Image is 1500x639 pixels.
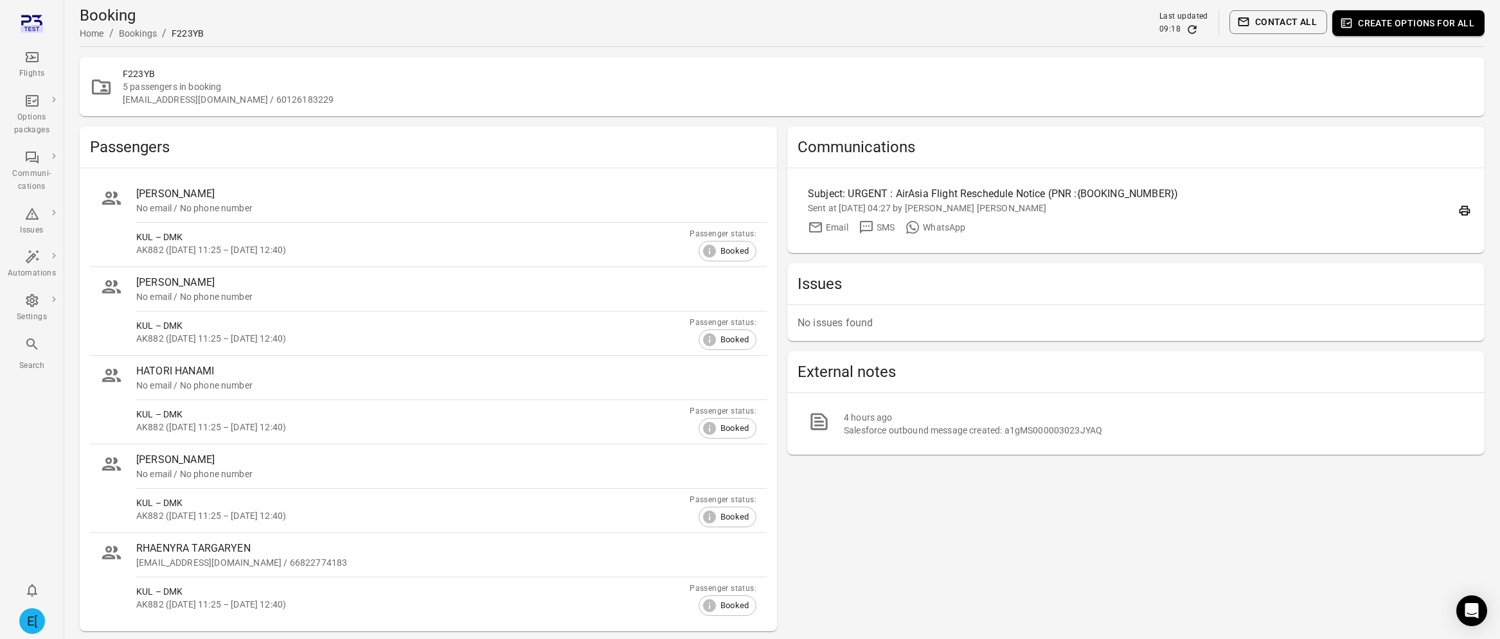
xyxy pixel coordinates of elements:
a: Flights [3,46,61,84]
div: Options packages [8,111,56,137]
div: WhatsApp [923,221,965,234]
div: Salesforce outbound message created: a1gMS000003023JYAQ [844,424,1464,437]
div: AK882 ([DATE] 11:25 – [DATE] 12:40) [136,243,690,256]
div: No email / No phone number [136,468,756,480]
a: HATORI HANAMINo email / No phone number [90,356,767,399]
a: Automations [3,245,61,284]
a: [PERSON_NAME]No email / No phone number [90,179,767,222]
div: KUL – DMK [136,408,690,421]
a: Options packages [3,89,61,141]
div: No email / No phone number [136,379,756,392]
div: F223YB [172,27,204,40]
li: / [162,26,166,41]
div: [PERSON_NAME] [136,186,756,202]
div: 1 Oct 2025 04:28 [844,411,1464,424]
a: [PERSON_NAME]No email / No phone number [90,267,767,311]
h2: Communications [798,137,1474,157]
div: Settings [8,311,56,324]
h2: Issues [798,274,1474,294]
div: No email / No phone number [136,202,756,214]
div: Passenger status: [690,317,756,329]
a: Communi-cations [3,146,61,197]
li: / [109,26,114,41]
div: [PERSON_NAME] [136,452,756,468]
a: Issues [3,202,61,241]
button: Create options for all [1332,10,1485,36]
span: Booked [713,511,756,523]
div: Search [8,360,56,372]
div: Automations [8,267,56,280]
nav: Breadcrumbs [80,26,204,41]
div: Passenger status: [690,228,756,241]
div: Bookings [119,27,157,40]
a: KUL – DMKAK882 ([DATE] 11:25 – [DATE] 12:40)Passenger status:Booked [90,311,767,355]
div: AK882 ([DATE] 11:25 – [DATE] 12:40) [136,598,690,611]
div: RHAENYRA TARGARYEN [136,541,756,556]
div: AK882 ([DATE] 11:25 – [DATE] 12:40) [136,509,690,522]
a: RHAENYRA TARGARYEN[EMAIL_ADDRESS][DOMAIN_NAME] / 66822774183 [90,533,767,577]
div: Passenger status: [690,494,756,507]
a: Subject: URGENT : AirAsia Flight Reschedule Notice (PNR :{BOOKING_NUMBER})Sent at [DATE] 04:27 by... [798,179,1474,243]
a: KUL – DMKAK882 ([DATE] 11:25 – [DATE] 12:40)Passenger status:Booked [90,577,767,621]
span: Booked [713,599,756,612]
p: No issues found [798,315,1474,331]
div: Passenger status: [690,582,756,595]
h2: Passengers [90,137,767,157]
div: Communi-cations [8,168,56,193]
button: Refresh data [1186,23,1199,36]
div: [PERSON_NAME] [136,275,756,290]
span: Booked [713,333,756,346]
button: Export email to PDF [1455,201,1474,220]
div: KUL – DMK [136,496,690,509]
div: Subject: URGENT : AirAsia Flight Reschedule Notice (PNR :{BOOKING_NUMBER}) [808,186,1285,202]
div: Sent at [DATE] 04:27 by [PERSON_NAME] [PERSON_NAME] [808,202,1443,214]
div: Last updated [1159,10,1208,23]
div: AK882 ([DATE] 11:25 – [DATE] 12:40) [136,421,690,433]
div: E[ [19,608,45,634]
div: HATORI HANAMI [136,363,756,379]
div: KUL – DMK [136,319,690,332]
span: Export email to PDF [1455,204,1474,216]
div: [EMAIL_ADDRESS][DOMAIN_NAME] / 66822774183 [136,556,756,569]
h2: F223YB [123,67,1474,80]
div: Email [826,221,848,234]
a: KUL – DMKAK882 ([DATE] 11:25 – [DATE] 12:40)Passenger status:Booked [90,400,767,444]
a: Settings [3,289,61,328]
h1: Booking [80,5,204,26]
div: [EMAIL_ADDRESS][DOMAIN_NAME] / 60126183229 [123,93,1474,106]
div: Issues [8,224,56,237]
div: Passenger status: [690,405,756,418]
div: KUL – DMK [136,585,690,598]
a: [PERSON_NAME]No email / No phone number [90,444,767,488]
div: 09:18 [1159,23,1181,36]
a: KUL – DMKAK882 ([DATE] 11:25 – [DATE] 12:40)Passenger status:Booked [90,223,767,267]
div: 5 passengers in booking [123,80,1474,93]
span: Booked [713,422,756,435]
button: Notifications [19,577,45,603]
button: Search [3,333,61,376]
button: Elsa [AirAsia] [14,603,50,639]
div: No email / No phone number [136,290,756,303]
button: Contact all [1229,10,1327,34]
div: AK882 ([DATE] 11:25 – [DATE] 12:40) [136,332,690,345]
a: Home [80,28,104,39]
div: SMS [877,221,895,234]
span: Booked [713,245,756,258]
div: Flights [8,67,56,80]
a: KUL – DMKAK882 ([DATE] 11:25 – [DATE] 12:40)Passenger status:Booked [90,489,767,532]
div: KUL – DMK [136,231,690,243]
div: Open Intercom Messenger [1456,595,1487,626]
h2: External notes [798,362,1474,382]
